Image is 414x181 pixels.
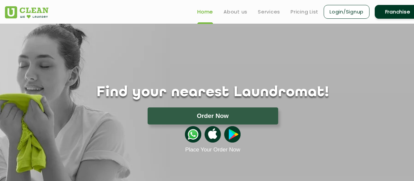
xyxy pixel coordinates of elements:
[224,126,241,143] img: playstoreicon.png
[185,126,201,143] img: whatsappicon.png
[205,126,221,143] img: apple-icon.png
[5,6,48,18] img: UClean Laundry and Dry Cleaning
[185,147,240,153] a: Place Your Order Now
[148,107,278,124] button: Order Now
[324,5,369,19] a: Login/Signup
[258,8,280,16] a: Services
[224,8,247,16] a: About us
[291,8,318,16] a: Pricing List
[197,8,213,16] a: Home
